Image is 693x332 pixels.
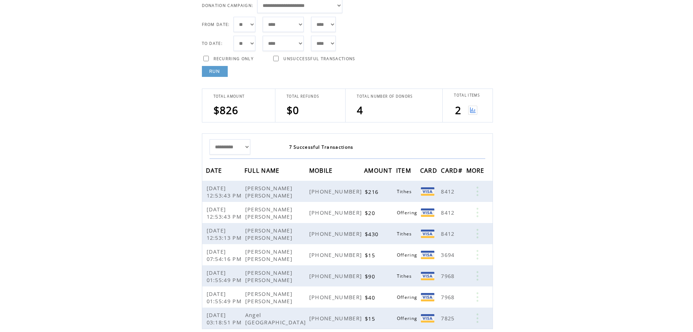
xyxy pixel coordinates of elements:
[309,188,364,195] span: [PHONE_NUMBER]
[365,315,377,322] span: $15
[421,251,434,259] img: Visa
[214,94,245,99] span: TOTAL AMOUNT
[309,165,335,178] span: MOBILE
[357,94,413,99] span: TOTAL NUMBER OF DONORS
[441,251,456,258] span: 3694
[364,168,394,172] a: AMOUNT
[287,94,319,99] span: TOTAL REFUNDS
[207,290,244,305] span: [DATE] 01:55:49 PM
[365,230,380,238] span: $430
[365,294,377,301] span: $40
[244,165,282,178] span: FULL NAME
[397,210,419,216] span: Offering
[202,66,228,77] a: RUN
[441,315,456,322] span: 7825
[455,103,461,117] span: 2
[421,208,434,217] img: Visa
[245,184,294,199] span: [PERSON_NAME] [PERSON_NAME]
[309,251,364,258] span: [PHONE_NUMBER]
[441,209,456,216] span: 8412
[283,56,355,61] span: UNSUCCESSFUL TRANSACTIONS
[245,248,294,262] span: [PERSON_NAME] [PERSON_NAME]
[309,315,364,322] span: [PHONE_NUMBER]
[397,315,419,321] span: Offering
[309,272,364,280] span: [PHONE_NUMBER]
[441,165,464,178] span: CARD#
[466,165,486,178] span: MORE
[202,41,223,46] span: TO DATE:
[214,56,254,61] span: RECURRING ONLY
[421,314,434,323] img: Visa
[396,168,413,172] a: ITEM
[309,209,364,216] span: [PHONE_NUMBER]
[421,272,434,280] img: Visa
[365,209,377,216] span: $20
[357,103,363,117] span: 4
[214,103,239,117] span: $826
[441,168,464,172] a: CARD#
[365,188,380,195] span: $216
[365,251,377,259] span: $15
[364,165,394,178] span: AMOUNT
[397,273,414,279] span: Tithes
[441,230,456,237] span: 8412
[245,227,294,241] span: [PERSON_NAME] [PERSON_NAME]
[245,269,294,284] span: [PERSON_NAME] [PERSON_NAME]
[287,103,299,117] span: $0
[206,165,224,178] span: DATE
[397,188,414,195] span: Tithes
[207,227,244,241] span: [DATE] 12:53:13 PM
[309,293,364,301] span: [PHONE_NUMBER]
[365,273,377,280] span: $90
[441,293,456,301] span: 7968
[207,269,244,284] span: [DATE] 01:55:49 PM
[289,144,354,150] span: 7 Successful Transactions
[421,187,434,196] img: Visa
[397,294,419,300] span: Offering
[396,165,413,178] span: ITEM
[309,230,364,237] span: [PHONE_NUMBER]
[454,93,480,98] span: TOTAL ITEMS
[421,230,434,238] img: Visa
[468,106,477,115] img: View graph
[207,184,244,199] span: [DATE] 12:53:43 PM
[207,206,244,220] span: [DATE] 12:53:43 PM
[207,311,244,326] span: [DATE] 03:18:51 PM
[420,168,439,172] a: CARD
[245,290,294,305] span: [PERSON_NAME] [PERSON_NAME]
[397,252,419,258] span: Offering
[207,248,244,262] span: [DATE] 07:54:16 PM
[245,206,294,220] span: [PERSON_NAME] [PERSON_NAME]
[441,188,456,195] span: 8412
[245,311,308,326] span: Angel [GEOGRAPHIC_DATA]
[202,3,254,8] span: DONATION CAMPAIGN:
[420,165,439,178] span: CARD
[244,168,282,172] a: FULL NAME
[206,168,224,172] a: DATE
[309,168,335,172] a: MOBILE
[202,22,230,27] span: FROM DATE:
[397,231,414,237] span: Tithes
[421,293,434,301] img: Visa
[441,272,456,280] span: 7968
